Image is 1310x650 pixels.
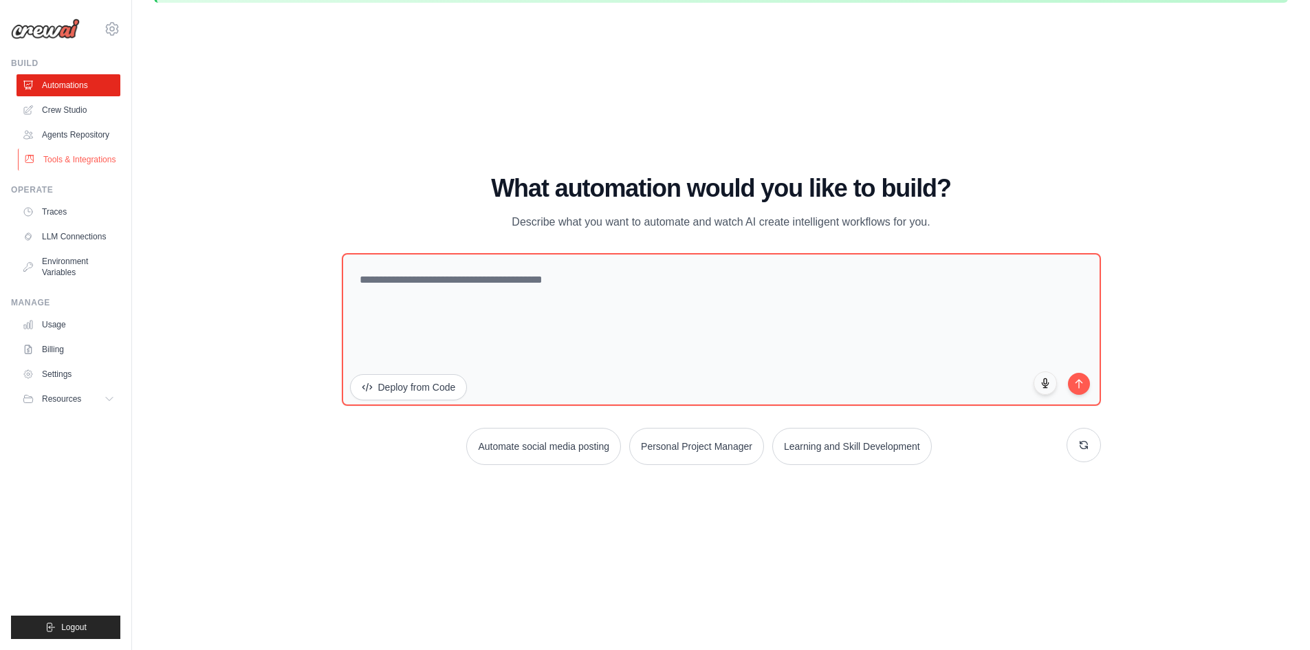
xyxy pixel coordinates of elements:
span: Logout [61,622,87,633]
a: Agents Repository [17,124,120,146]
button: Automate social media posting [466,428,621,465]
a: LLM Connections [17,226,120,248]
span: Resources [42,393,81,404]
button: Resources [17,388,120,410]
p: Describe what you want to automate and watch AI create intelligent workflows for you. [490,213,952,231]
a: Crew Studio [17,99,120,121]
a: Usage [17,314,120,336]
div: Operate [11,184,120,195]
button: Deploy from Code [350,374,468,400]
a: Traces [17,201,120,223]
button: Logout [11,616,120,639]
a: Billing [17,338,120,360]
button: Learning and Skill Development [772,428,932,465]
h1: What automation would you like to build? [342,175,1101,202]
div: Manage [11,297,120,308]
a: Environment Variables [17,250,120,283]
img: Logo [11,19,80,39]
a: Settings [17,363,120,385]
a: Automations [17,74,120,96]
button: Personal Project Manager [629,428,764,465]
a: Tools & Integrations [18,149,122,171]
div: Build [11,58,120,69]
